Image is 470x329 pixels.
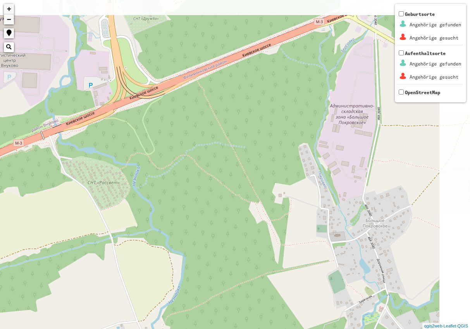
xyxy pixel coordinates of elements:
a: Zoom out [4,14,14,24]
span: Geburtsorte [397,11,462,45]
td: Angehörige gefunden [409,19,461,31]
input: AufenthaltsorteAngehörige gefundenAngehörige gesucht [399,50,404,55]
input: GeburtsorteAngehörige gefundenAngehörige gesucht [399,11,404,16]
td: Angehörige gesucht [409,71,461,83]
a: Show me where I am [4,28,14,38]
td: Angehörige gesucht [409,32,461,44]
img: Aufenthaltsorte_1_Angeh%C3%B6rigegefunden0.png [398,58,408,68]
a: Leaflet [443,324,456,328]
img: Geburtsorte_2_Angeh%C3%B6rigegefunden0.png [398,19,408,29]
span: Aufenthaltsorte [397,50,462,84]
a: QGIS [457,324,468,328]
a: Zoom in [4,4,14,14]
a: qgis2web [424,324,442,328]
td: Angehörige gefunden [409,58,461,70]
span: OpenStreetMap [405,90,440,95]
img: Aufenthaltsorte_1_Angeh%C3%B6rigegesucht1.png [398,71,408,81]
img: Geburtsorte_2_Angeh%C3%B6rigegesucht1.png [398,32,408,42]
input: OpenStreetMap [399,90,404,95]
